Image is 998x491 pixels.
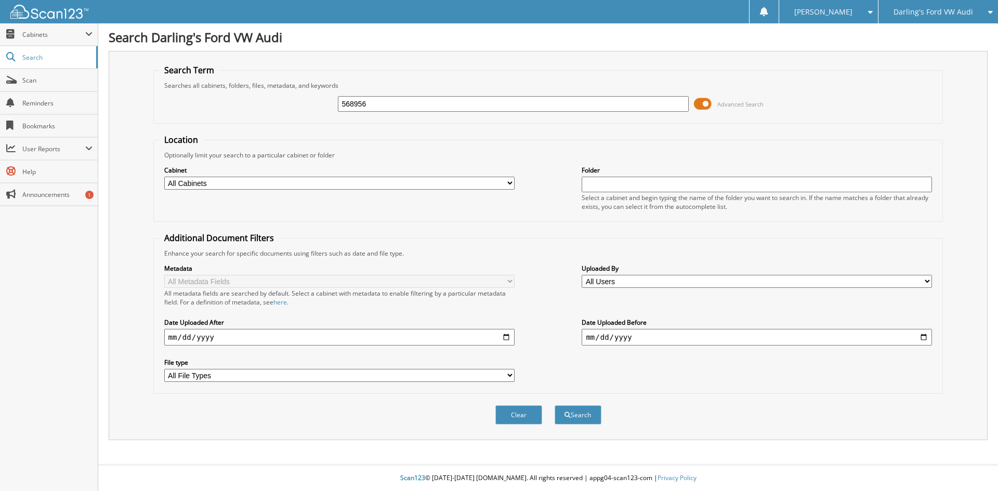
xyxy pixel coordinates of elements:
[22,53,91,62] span: Search
[85,191,94,199] div: 1
[273,298,287,307] a: here
[582,264,932,273] label: Uploaded By
[495,405,542,424] button: Clear
[582,318,932,327] label: Date Uploaded Before
[10,5,88,19] img: scan123-logo-white.svg
[159,151,938,160] div: Optionally limit your search to a particular cabinet or folder
[109,29,988,46] h1: Search Darling's Ford VW Audi
[22,76,93,85] span: Scan
[946,441,998,491] iframe: Chat Widget
[164,264,515,273] label: Metadata
[22,99,93,108] span: Reminders
[98,466,998,491] div: © [DATE]-[DATE] [DOMAIN_NAME]. All rights reserved | appg04-scan123-com |
[658,473,697,482] a: Privacy Policy
[582,166,932,175] label: Folder
[164,329,515,346] input: start
[164,358,515,367] label: File type
[794,9,852,15] span: [PERSON_NAME]
[159,232,279,244] legend: Additional Document Filters
[159,249,938,258] div: Enhance your search for specific documents using filters such as date and file type.
[22,167,93,176] span: Help
[555,405,601,424] button: Search
[159,64,219,76] legend: Search Term
[164,318,515,327] label: Date Uploaded After
[717,100,764,108] span: Advanced Search
[22,190,93,199] span: Announcements
[164,166,515,175] label: Cabinet
[582,193,932,211] div: Select a cabinet and begin typing the name of the folder you want to search in. If the name match...
[894,9,973,15] span: Darling's Ford VW Audi
[22,144,85,153] span: User Reports
[159,81,938,90] div: Searches all cabinets, folders, files, metadata, and keywords
[159,134,203,145] legend: Location
[22,30,85,39] span: Cabinets
[400,473,425,482] span: Scan123
[164,289,515,307] div: All metadata fields are searched by default. Select a cabinet with metadata to enable filtering b...
[582,329,932,346] input: end
[22,122,93,130] span: Bookmarks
